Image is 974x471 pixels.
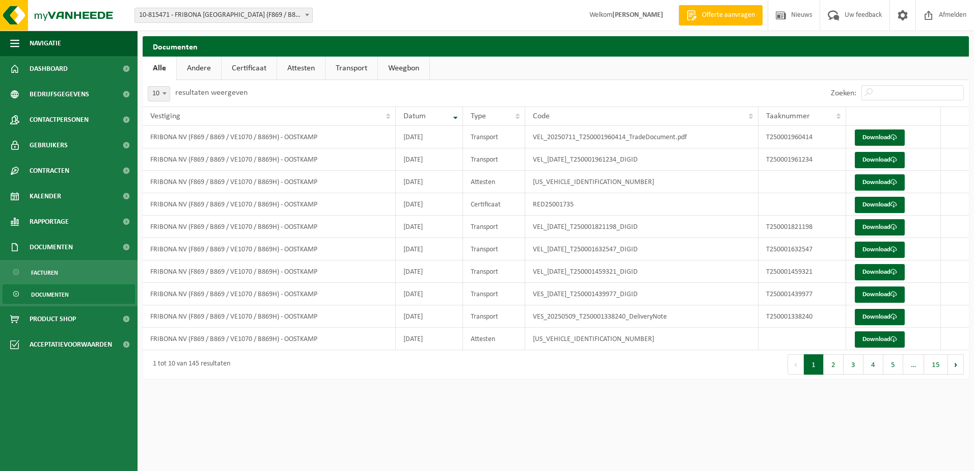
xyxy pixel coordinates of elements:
button: 3 [844,354,863,375]
td: T250001338240 [759,305,846,328]
td: Attesten [463,328,525,350]
a: Transport [326,57,377,80]
span: Taaknummer [766,112,810,120]
span: Contactpersonen [30,107,89,133]
span: Facturen [31,263,58,282]
span: 10-815471 - FRIBONA NV (F869 / B869 / VE1070 / B869H) - OOSTKAMP [135,8,312,22]
span: Vestiging [150,112,180,120]
td: T250001961234 [759,148,846,171]
span: 10-815471 - FRIBONA NV (F869 / B869 / VE1070 / B869H) - OOSTKAMP [134,8,313,23]
td: [DATE] [396,328,463,350]
td: VEL_20250711_T250001960414_TradeDocument.pdf [525,126,759,148]
span: Documenten [31,285,69,304]
td: [DATE] [396,283,463,305]
a: Documenten [3,284,135,304]
td: FRIBONA NV (F869 / B869 / VE1070 / B869H) - OOSTKAMP [143,305,396,328]
a: Alle [143,57,176,80]
h2: Documenten [143,36,969,56]
a: Offerte aanvragen [679,5,763,25]
span: Code [533,112,550,120]
td: Certificaat [463,193,525,216]
td: Transport [463,260,525,283]
td: [US_VEHICLE_IDENTIFICATION_NUMBER] [525,171,759,193]
td: [DATE] [396,238,463,260]
span: Offerte aanvragen [699,10,757,20]
td: T250001821198 [759,216,846,238]
td: Transport [463,305,525,328]
td: T250001960414 [759,126,846,148]
span: Type [471,112,486,120]
td: T250001439977 [759,283,846,305]
td: Transport [463,216,525,238]
a: Download [855,129,905,146]
td: FRIBONA NV (F869 / B869 / VE1070 / B869H) - OOSTKAMP [143,283,396,305]
td: [DATE] [396,260,463,283]
button: 15 [924,354,948,375]
span: Bedrijfsgegevens [30,82,89,107]
td: [DATE] [396,305,463,328]
button: Next [948,354,964,375]
td: FRIBONA NV (F869 / B869 / VE1070 / B869H) - OOSTKAMP [143,126,396,148]
span: Product Shop [30,306,76,332]
td: VEL_[DATE]_T250001821198_DIGID [525,216,759,238]
td: Attesten [463,171,525,193]
td: Transport [463,126,525,148]
button: 5 [883,354,903,375]
td: FRIBONA NV (F869 / B869 / VE1070 / B869H) - OOSTKAMP [143,171,396,193]
td: VEL_[DATE]_T250001961234_DIGID [525,148,759,171]
td: VEL_[DATE]_T250001632547_DIGID [525,238,759,260]
a: Download [855,331,905,348]
td: [US_VEHICLE_IDENTIFICATION_NUMBER] [525,328,759,350]
div: 1 tot 10 van 145 resultaten [148,355,230,374]
td: T250001632547 [759,238,846,260]
span: Kalender [30,184,61,209]
td: [DATE] [396,193,463,216]
label: Zoeken: [831,89,856,97]
span: Dashboard [30,56,68,82]
td: [DATE] [396,148,463,171]
a: Download [855,197,905,213]
a: Download [855,174,905,191]
span: Acceptatievoorwaarden [30,332,112,357]
td: T250001459321 [759,260,846,283]
button: 4 [863,354,883,375]
a: Download [855,242,905,258]
a: Certificaat [222,57,277,80]
a: Facturen [3,263,135,282]
td: Transport [463,283,525,305]
button: 1 [804,354,824,375]
span: Contracten [30,158,69,184]
span: Rapportage [30,209,69,234]
td: VES_20250509_T250001338240_DeliveryNote [525,305,759,328]
td: [DATE] [396,216,463,238]
span: 10 [148,86,170,101]
a: Andere [177,57,221,80]
td: VEL_[DATE]_T250001459321_DIGID [525,260,759,283]
td: FRIBONA NV (F869 / B869 / VE1070 / B869H) - OOSTKAMP [143,238,396,260]
td: Transport [463,148,525,171]
span: Documenten [30,234,73,260]
td: FRIBONA NV (F869 / B869 / VE1070 / B869H) - OOSTKAMP [143,193,396,216]
td: FRIBONA NV (F869 / B869 / VE1070 / B869H) - OOSTKAMP [143,328,396,350]
td: Transport [463,238,525,260]
span: Gebruikers [30,133,68,158]
span: Navigatie [30,31,61,56]
a: Download [855,264,905,280]
td: [DATE] [396,126,463,148]
button: Previous [788,354,804,375]
td: FRIBONA NV (F869 / B869 / VE1070 / B869H) - OOSTKAMP [143,216,396,238]
button: 2 [824,354,844,375]
td: FRIBONA NV (F869 / B869 / VE1070 / B869H) - OOSTKAMP [143,148,396,171]
td: VES_[DATE]_T250001439977_DIGID [525,283,759,305]
label: resultaten weergeven [175,89,248,97]
span: 10 [148,87,170,101]
a: Download [855,152,905,168]
span: … [903,354,924,375]
a: Weegbon [378,57,429,80]
a: Download [855,219,905,235]
span: Datum [403,112,426,120]
a: Download [855,286,905,303]
td: FRIBONA NV (F869 / B869 / VE1070 / B869H) - OOSTKAMP [143,260,396,283]
td: RED25001735 [525,193,759,216]
a: Attesten [277,57,325,80]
